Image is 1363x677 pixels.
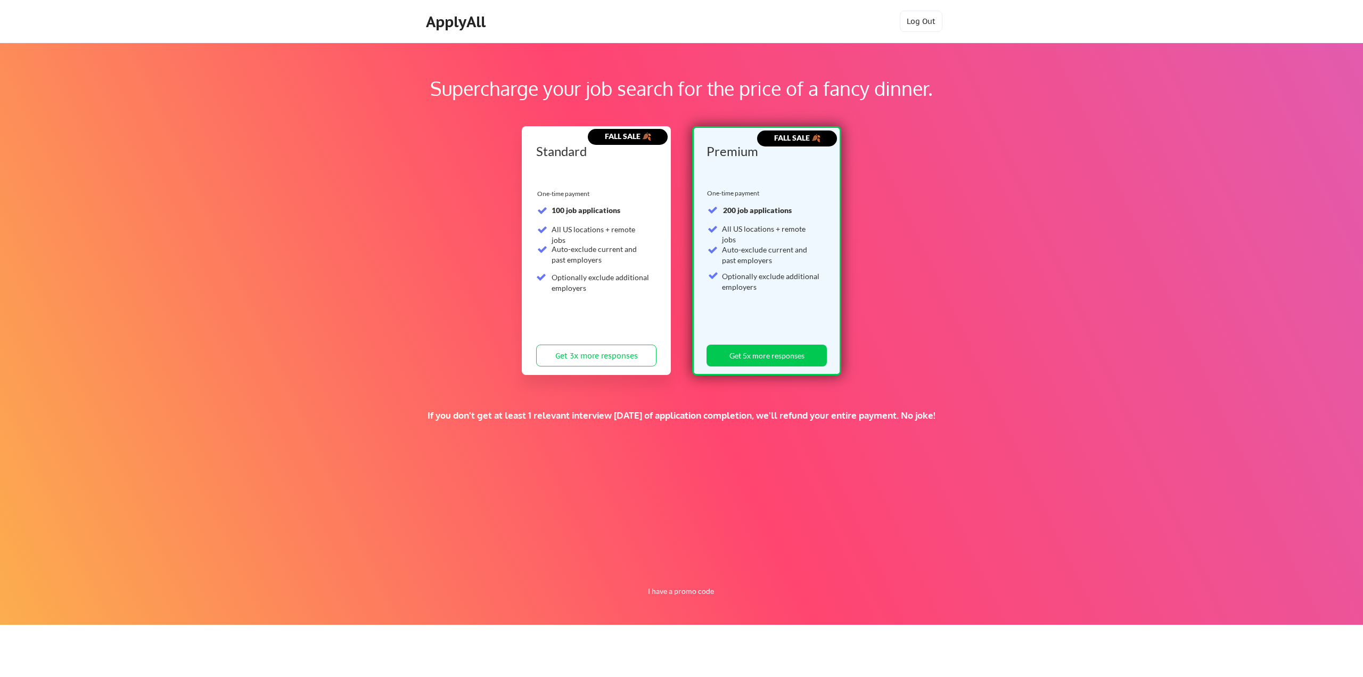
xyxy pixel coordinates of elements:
strong: 200 job applications [723,206,792,215]
div: Auto-exclude current and past employers [722,244,820,265]
div: Optionally exclude additional employers [722,271,820,292]
div: Optionally exclude additional employers [552,272,650,293]
div: Auto-exclude current and past employers [552,244,650,265]
div: Standard [536,145,653,158]
strong: FALL SALE 🍂 [774,133,820,142]
div: ApplyAll [426,13,489,31]
strong: 100 job applications [552,206,620,215]
div: All US locations + remote jobs [722,224,820,244]
div: Premium [707,145,823,158]
div: One-time payment [537,190,593,198]
strong: FALL SALE 🍂 [605,132,651,141]
div: One-time payment [707,189,762,198]
div: If you don't get at least 1 relevant interview [DATE] of application completion, we'll refund you... [185,410,1178,421]
div: Supercharge your job search for the price of a fancy dinner. [68,74,1295,103]
button: Get 5x more responses [707,345,827,366]
div: All US locations + remote jobs [552,224,650,245]
button: Log Out [900,11,942,32]
button: I have a promo code [642,585,720,598]
button: Get 3x more responses [536,345,656,366]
